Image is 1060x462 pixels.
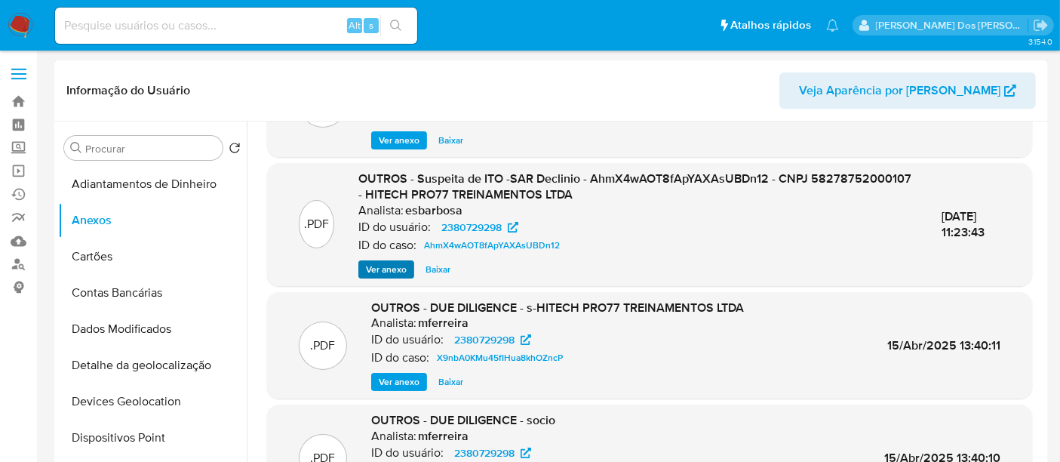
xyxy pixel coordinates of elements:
span: Ver anexo [379,374,419,390]
p: Analista: [371,429,416,444]
button: Dispositivos Point [58,420,247,456]
a: 2380729298 [445,331,540,349]
span: Ver anexo [366,262,407,277]
span: Ver anexo [379,133,419,148]
span: Baixar [438,374,463,390]
span: OUTROS - DUE DILIGENCE - s-HITECH PRO77 TREINAMENTOS LTDA [371,299,744,316]
span: 15/Abr/2025 13:40:11 [887,337,1000,354]
span: s [369,18,373,32]
span: OUTROS - DUE DILIGENCE - socio [371,411,555,429]
input: Pesquise usuários ou casos... [55,16,417,35]
button: Detalhe da geolocalização [58,347,247,383]
input: Procurar [85,142,217,156]
h1: Informação do Usuário [66,83,190,98]
p: ID do caso: [371,350,429,365]
p: Analista: [371,316,416,331]
span: OUTROS - Suspeita de ITO -SAR Declinio - AhmX4wAOT8fApYAXAsUBDn12 - CNPJ 58278752000107 - HITECH ... [358,170,911,204]
button: Contas Bancárias [58,275,247,311]
button: Ver anexo [371,131,427,149]
button: Baixar [418,260,458,279]
p: ID do caso: [371,109,429,124]
span: 2380729298 [441,218,502,236]
a: 2380729298 [432,218,527,236]
button: Adiantamentos de Dinheiro [58,166,247,202]
span: AhmX4wAOT8fApYAXAsUBDn12 [424,236,560,254]
span: Baixar [438,133,463,148]
button: Ver anexo [371,373,427,391]
a: AhmX4wAOT8fApYAXAsUBDn12 [418,236,566,254]
button: Baixar [431,131,471,149]
span: 2380729298 [454,331,515,349]
span: Alt [349,18,361,32]
button: Retornar ao pedido padrão [229,142,241,159]
button: Dados Modificados [58,311,247,347]
a: X9nbA0KMu45fIHua8khOZncP [431,349,569,367]
button: Ver anexo [358,260,414,279]
button: Cartões [58,239,247,275]
h6: mferreira [418,316,469,331]
p: ID do caso: [358,238,416,253]
p: .PDF [311,337,336,354]
a: Notificações [826,19,839,32]
button: search-icon [380,15,411,36]
span: X9nbA0KMu45fIHua8khOZncP [437,349,563,367]
button: Procurar [70,142,82,154]
button: Veja Aparência por [PERSON_NAME] [779,72,1036,109]
span: 2380729298 [454,444,515,462]
a: 2380729298 [445,444,540,462]
p: ID do usuário: [358,220,431,235]
p: ID do usuário: [371,445,444,460]
span: [DATE] 11:23:43 [942,208,985,242]
a: Sair [1033,17,1049,33]
button: Anexos [58,202,247,239]
h6: mferreira [418,429,469,444]
p: Analista: [358,203,404,218]
p: renato.lopes@mercadopago.com.br [876,18,1028,32]
p: ID do usuário: [371,332,444,347]
span: Baixar [426,262,450,277]
p: .PDF [304,216,329,233]
span: Atalhos rápidos [730,17,811,33]
span: Veja Aparência por [PERSON_NAME] [799,72,1000,109]
h6: esbarbosa [405,203,462,218]
button: Devices Geolocation [58,383,247,420]
button: Baixar [431,373,471,391]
